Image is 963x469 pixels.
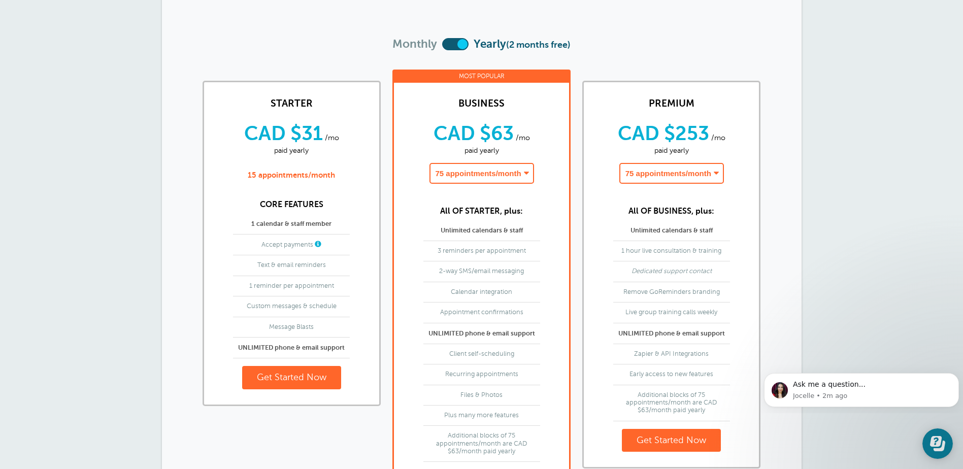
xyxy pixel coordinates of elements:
[325,133,339,142] span: /mo
[392,38,437,59] span: Monthly
[474,38,571,59] span: Yearly
[209,97,375,109] h5: STARTER
[423,371,540,385] li: Recurring appointments
[613,247,730,261] li: 1 hour live consultation & training
[618,122,709,145] span: CAD $253
[613,350,730,364] li: Zapier & API Integrations
[441,226,523,234] b: Unlimited calendars & staff
[632,267,712,275] em: Dedicated support contact
[399,146,564,155] span: paid yearly
[423,309,540,323] li: Appointment confirmations
[613,371,730,385] li: Early access to new features
[922,428,953,459] iframe: Resource center
[209,146,375,155] span: paid yearly
[428,329,535,337] b: UNLIMITED phone & email support
[233,323,350,338] li: Message Blasts
[244,122,323,145] span: CAD $31
[233,261,350,276] li: Text & email reminders
[613,391,730,421] li: Additional blocks of 75 appointments/month are
[589,146,754,155] span: paid yearly
[459,73,505,80] span: MOST POPULAR
[233,282,350,296] li: 1 reminder per appointment
[423,267,540,282] li: 2-way SMS/email messaging
[399,207,564,216] p: All OF STARTER, plus:
[423,391,540,406] li: Files & Photos
[209,171,375,180] p: 15 appointments/month
[516,133,530,142] span: /mo
[711,133,725,142] span: /mo
[434,122,514,145] span: CAD $63
[618,329,725,337] b: UNLIMITED phone & email support
[506,40,571,50] small: (2 months free)
[399,97,564,109] h5: BUSINESS
[423,288,540,303] li: Calendar integration
[423,432,540,462] li: Additional blocks of 75 appointments/month are
[242,366,341,389] a: Get Started Now
[589,207,754,216] p: All OF BUSINESS, plus:
[233,241,350,255] li: Accept payments
[233,303,350,317] li: Custom messages & schedule
[589,97,754,109] h5: PREMIUM
[613,309,730,323] li: Live group training calls weekly
[448,440,527,455] span: CAD $63/month paid yearly
[630,226,713,234] b: Unlimited calendars & staff
[622,429,721,452] a: Get Started Now
[760,364,963,413] iframe: Intercom notifications message
[209,200,375,210] p: CORE FEATURES
[613,288,730,303] li: Remove GoReminders branding
[638,399,717,414] span: CAD $63/month paid yearly
[423,350,540,364] li: Client self-scheduling
[423,412,540,426] li: Plus many more features
[251,220,331,227] b: 1 calendar & staff member
[423,247,540,261] li: 3 reminders per appointment
[238,344,345,351] b: UNLIMITED phone & email support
